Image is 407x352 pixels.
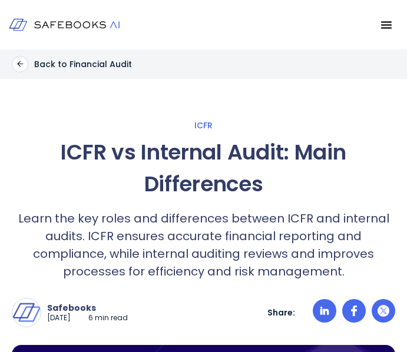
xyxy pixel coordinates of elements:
p: Learn the key roles and differences between ICFR and internal audits. ICFR ensures accurate finan... [12,210,395,280]
a: ICFR [12,120,395,131]
p: Back to Financial Audit [34,59,132,69]
a: Back to Financial Audit [12,56,132,72]
p: Safebooks [47,303,128,313]
button: Menu Toggle [380,19,392,31]
h1: ICFR vs Internal Audit: Main Differences [12,137,395,200]
p: Share: [267,307,295,318]
p: [DATE] [47,313,71,323]
nav: Menu [168,19,392,31]
p: 6 min read [88,313,128,323]
img: Safebooks [12,298,41,327]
